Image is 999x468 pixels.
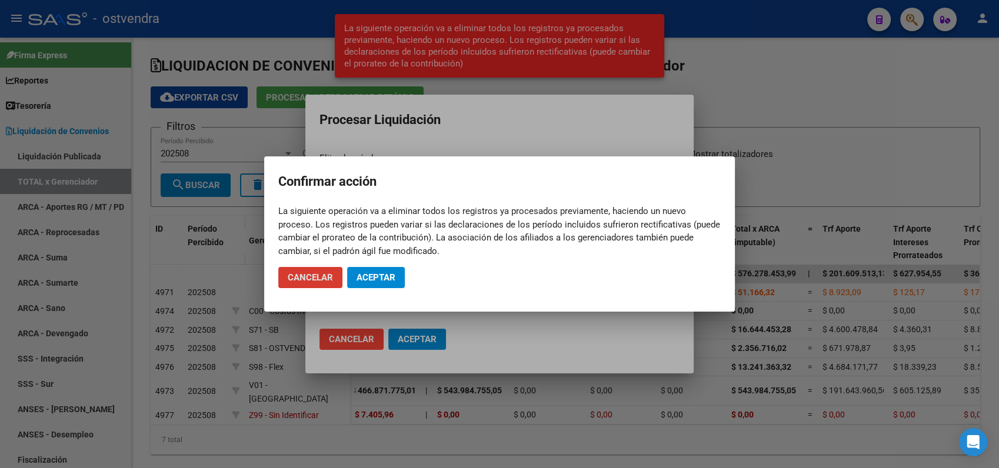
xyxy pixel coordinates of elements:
div: Open Intercom Messenger [959,428,987,456]
h2: Confirmar acción [278,171,721,193]
button: Aceptar [347,267,405,288]
button: Cancelar [278,267,342,288]
span: Cancelar [288,272,333,283]
span: Aceptar [357,272,395,283]
mat-dialog-content: La siguiente operación va a eliminar todos los registros ya procesados previamente, haciendo un n... [264,205,735,258]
